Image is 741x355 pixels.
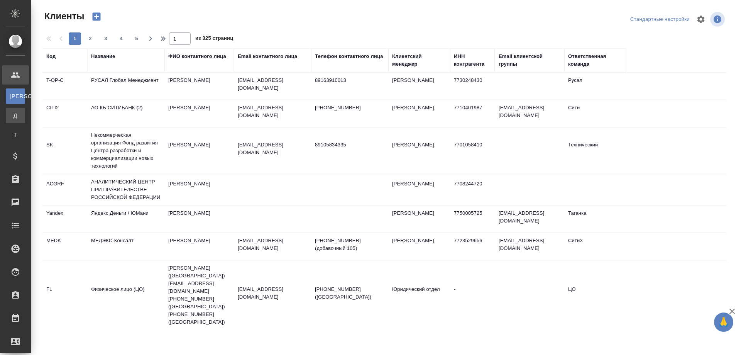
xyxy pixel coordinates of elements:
p: [PHONE_NUMBER] [315,104,384,112]
div: Название [91,53,115,60]
td: 7701058410 [450,137,495,164]
td: АО КБ СИТИБАНК (2) [87,100,164,127]
button: 4 [115,32,127,45]
span: Посмотреть информацию [710,12,726,27]
td: [PERSON_NAME] [164,100,234,127]
td: 7708244720 [450,176,495,203]
td: 7750005725 [450,206,495,233]
td: [PERSON_NAME] [388,206,450,233]
td: [EMAIL_ADDRESS][DOMAIN_NAME] [495,100,564,127]
p: [EMAIL_ADDRESS][DOMAIN_NAME] [238,237,307,252]
td: FL [42,282,87,309]
td: CITI2 [42,100,87,127]
p: [EMAIL_ADDRESS][DOMAIN_NAME] [238,285,307,301]
td: Некоммерческая организация Фонд развития Центра разработки и коммерциализации новых технологий [87,127,164,174]
td: [PERSON_NAME] [164,176,234,203]
div: Клиентский менеджер [392,53,446,68]
td: [PERSON_NAME] [388,73,450,100]
td: [PERSON_NAME] [388,176,450,203]
p: [EMAIL_ADDRESS][DOMAIN_NAME] [238,104,307,119]
td: [PERSON_NAME] [164,137,234,164]
td: [EMAIL_ADDRESS][DOMAIN_NAME] [495,233,564,260]
td: T-OP-C [42,73,87,100]
td: [PERSON_NAME] [164,233,234,260]
td: ЦО [564,282,626,309]
button: 2 [84,32,96,45]
span: Настроить таблицу [692,10,710,29]
td: РУСАЛ Глобал Менеджмент [87,73,164,100]
span: Клиенты [42,10,84,22]
td: MEDK [42,233,87,260]
div: Код [46,53,56,60]
td: [PERSON_NAME] [164,73,234,100]
td: Физическое лицо (ЦО) [87,282,164,309]
div: Ответственная команда [568,53,622,68]
td: [PERSON_NAME] [388,137,450,164]
span: 2 [84,35,96,42]
td: [EMAIL_ADDRESS][DOMAIN_NAME] [495,206,564,233]
td: [PERSON_NAME] [164,206,234,233]
td: Yandex [42,206,87,233]
span: 🙏 [717,314,730,330]
p: 89163910013 [315,76,384,84]
td: [PERSON_NAME] [388,233,450,260]
div: Телефон контактного лица [315,53,383,60]
td: ACGRF [42,176,87,203]
div: ФИО контактного лица [168,53,226,60]
p: [PHONE_NUMBER] ([GEOGRAPHIC_DATA]) [315,285,384,301]
a: Т [6,127,25,143]
td: 7730248430 [450,73,495,100]
td: Яндекс Деньги / ЮМани [87,206,164,233]
button: 5 [130,32,143,45]
span: из 325 страниц [195,34,233,45]
p: 89105834335 [315,141,384,149]
td: Технический [564,137,626,164]
button: 🙏 [714,313,733,332]
span: 4 [115,35,127,42]
span: 5 [130,35,143,42]
td: [PERSON_NAME] ([GEOGRAPHIC_DATA]) [EMAIL_ADDRESS][DOMAIN_NAME] [PHONE_NUMBER] ([GEOGRAPHIC_DATA])... [164,260,234,330]
div: ИНН контрагента [454,53,491,68]
td: МЕДЭКС-Консалт [87,233,164,260]
td: Русал [564,73,626,100]
span: 3 [100,35,112,42]
td: Юридический отдел [388,282,450,309]
td: Таганка [564,206,626,233]
div: Email клиентской группы [499,53,560,68]
span: Т [10,131,21,139]
p: [PHONE_NUMBER] (добавочный 105) [315,237,384,252]
td: 7710401987 [450,100,495,127]
td: [PERSON_NAME] [388,100,450,127]
span: [PERSON_NAME] [10,92,21,100]
td: - [450,282,495,309]
p: [EMAIL_ADDRESS][DOMAIN_NAME] [238,76,307,92]
p: [EMAIL_ADDRESS][DOMAIN_NAME] [238,141,307,156]
button: 3 [100,32,112,45]
a: Д [6,108,25,123]
td: Сити [564,100,626,127]
span: Д [10,112,21,119]
a: [PERSON_NAME] [6,88,25,104]
td: Сити3 [564,233,626,260]
td: SK [42,137,87,164]
button: Создать [87,10,106,23]
div: split button [628,14,692,25]
td: 7723529656 [450,233,495,260]
td: АНАЛИТИЧЕСКИЙ ЦЕНТР ПРИ ПРАВИТЕЛЬСТВЕ РОССИЙСКОЙ ФЕДЕРАЦИИ [87,174,164,205]
div: Email контактного лица [238,53,297,60]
